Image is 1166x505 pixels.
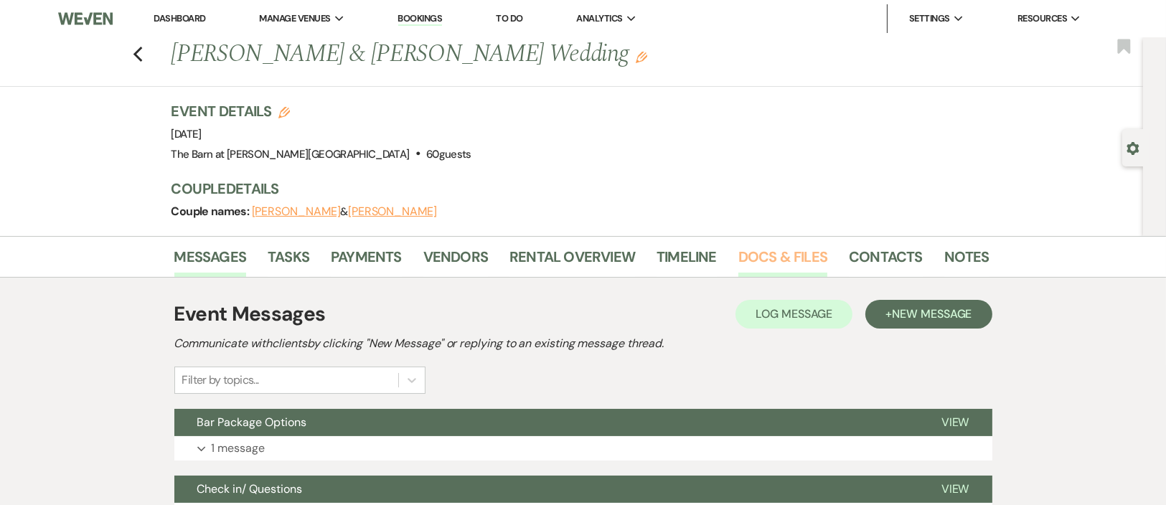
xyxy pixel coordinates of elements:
[174,245,247,277] a: Messages
[252,204,437,219] span: &
[738,245,827,277] a: Docs & Files
[849,245,923,277] a: Contacts
[171,204,252,219] span: Couple names:
[259,11,330,26] span: Manage Venues
[657,245,717,277] a: Timeline
[865,300,992,329] button: +New Message
[171,147,410,161] span: The Barn at [PERSON_NAME][GEOGRAPHIC_DATA]
[182,372,259,389] div: Filter by topics...
[58,4,113,34] img: Weven Logo
[892,306,972,321] span: New Message
[941,481,969,496] span: View
[496,12,522,24] a: To Do
[756,306,832,321] span: Log Message
[268,245,309,277] a: Tasks
[398,12,443,26] a: Bookings
[174,335,992,352] h2: Communicate with clients by clicking "New Message" or replying to an existing message thread.
[197,415,307,430] span: Bar Package Options
[171,37,814,72] h1: [PERSON_NAME] & [PERSON_NAME] Wedding
[1017,11,1067,26] span: Resources
[576,11,622,26] span: Analytics
[918,409,992,436] button: View
[197,481,303,496] span: Check in/ Questions
[636,50,647,63] button: Edit
[174,476,918,503] button: Check in/ Questions
[426,147,471,161] span: 60 guests
[909,11,950,26] span: Settings
[944,245,989,277] a: Notes
[174,299,326,329] h1: Event Messages
[171,127,202,141] span: [DATE]
[331,245,402,277] a: Payments
[212,439,265,458] p: 1 message
[252,206,341,217] button: [PERSON_NAME]
[174,436,992,461] button: 1 message
[941,415,969,430] span: View
[509,245,635,277] a: Rental Overview
[171,101,471,121] h3: Event Details
[348,206,437,217] button: [PERSON_NAME]
[918,476,992,503] button: View
[154,12,205,24] a: Dashboard
[1127,141,1139,154] button: Open lead details
[174,409,918,436] button: Bar Package Options
[171,179,975,199] h3: Couple Details
[735,300,852,329] button: Log Message
[423,245,488,277] a: Vendors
